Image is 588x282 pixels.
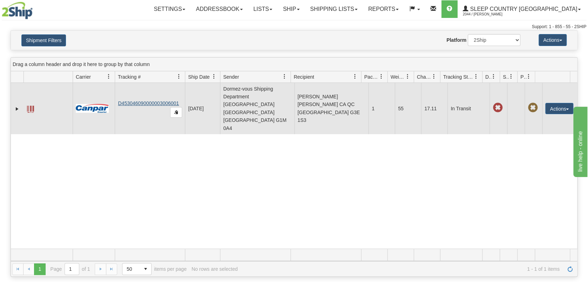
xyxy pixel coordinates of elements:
a: Expand [14,105,21,112]
a: Sleep Country [GEOGRAPHIC_DATA] 2044 / [PERSON_NAME] [457,0,586,18]
label: Platform [446,37,466,44]
span: Weight [390,73,405,80]
span: Pickup Not Assigned [528,103,537,113]
a: Tracking # filter column settings [173,71,185,83]
a: Ship Date filter column settings [208,71,220,83]
span: 2044 / [PERSON_NAME] [463,11,515,18]
span: Carrier [76,73,91,80]
a: Charge filter column settings [428,71,440,83]
span: Tracking Status [443,73,474,80]
div: No rows are selected [192,266,238,272]
td: 55 [395,83,421,134]
div: Support: 1 - 855 - 55 - 2SHIP [2,24,586,30]
a: Recipient filter column settings [349,71,361,83]
button: Copy to clipboard [170,107,182,118]
span: Page of 1 [51,263,90,275]
a: Ship [278,0,305,18]
a: Shipping lists [305,0,363,18]
a: D453046090000003006001 [118,100,179,106]
span: Page sizes drop down [122,263,152,275]
a: Reports [363,0,404,18]
span: Page 1 [34,263,45,275]
button: Actions [539,34,567,46]
a: Carrier filter column settings [103,71,115,83]
span: Sender [223,73,239,80]
a: Weight filter column settings [402,71,414,83]
span: Delivery Status [485,73,491,80]
td: [PERSON_NAME] [PERSON_NAME] CA QC [GEOGRAPHIC_DATA] G3E 1S3 [294,83,369,134]
span: Ship Date [188,73,209,80]
a: Shipment Issues filter column settings [505,71,517,83]
button: Actions [545,103,573,114]
span: Shipment Issues [503,73,509,80]
input: Page 1 [65,263,79,275]
span: Packages [364,73,379,80]
a: Lists [248,0,278,18]
span: Late [493,103,502,113]
td: Dormez-vous Shipping Department [GEOGRAPHIC_DATA] [GEOGRAPHIC_DATA] [GEOGRAPHIC_DATA] G1M 0A4 [220,83,294,134]
span: Tracking # [118,73,141,80]
span: 50 [127,265,136,273]
iframe: chat widget [572,105,587,177]
span: Charge [417,73,432,80]
a: Refresh [564,263,576,275]
a: Packages filter column settings [375,71,387,83]
span: Recipient [294,73,314,80]
a: Settings [148,0,191,18]
div: grid grouping header [11,58,577,71]
img: 14 - Canpar [76,104,109,113]
span: 1 - 1 of 1 items [242,266,560,272]
a: Sender filter column settings [279,71,290,83]
button: Shipment Filters [21,34,66,46]
td: 17.11 [421,83,447,134]
span: items per page [122,263,187,275]
a: Addressbook [191,0,248,18]
a: Label [27,103,34,114]
div: live help - online [5,4,65,13]
span: select [140,263,151,275]
td: [DATE] [185,83,220,134]
span: Sleep Country [GEOGRAPHIC_DATA] [468,6,577,12]
td: In Transit [447,83,489,134]
a: Pickup Status filter column settings [523,71,535,83]
td: 1 [368,83,395,134]
span: Pickup Status [520,73,526,80]
img: logo2044.jpg [2,2,33,19]
a: Delivery Status filter column settings [488,71,500,83]
a: Tracking Status filter column settings [470,71,482,83]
